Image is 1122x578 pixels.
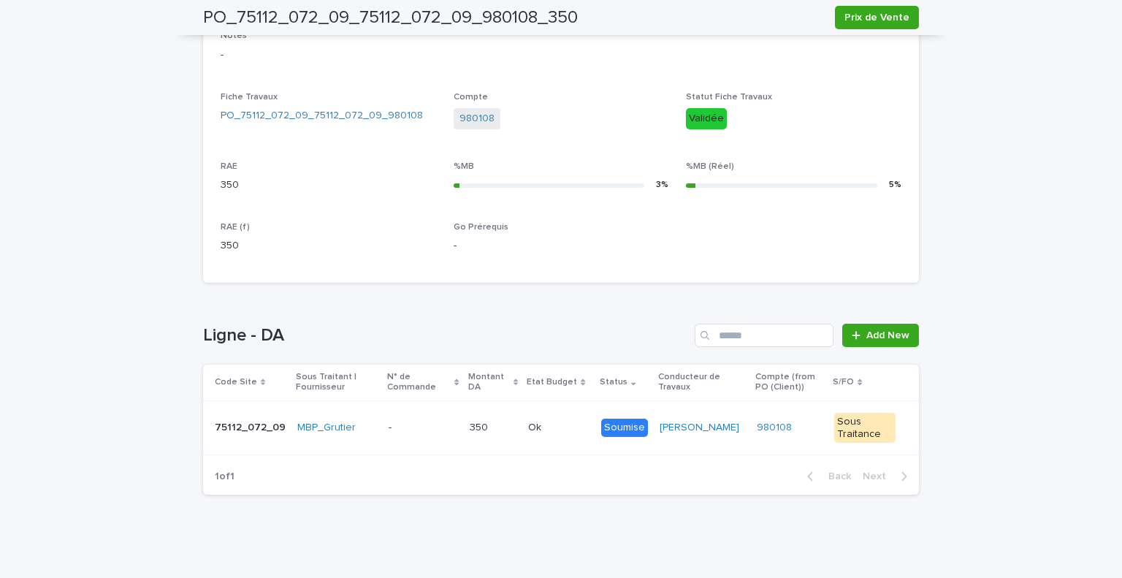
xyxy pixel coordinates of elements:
p: Status [600,374,627,390]
p: - [454,238,669,254]
span: %MB (Réel) [686,162,734,171]
tr: 75112_072_0975112_072_09 MBP_Grutier -- 350350 OkOk Soumise[PERSON_NAME] 980108 Sous Traitance [203,400,919,455]
span: RAE (f) [221,223,250,232]
span: Fiche Travaux [221,93,278,102]
button: Next [857,470,919,483]
span: Statut Fiche Travaux [686,93,772,102]
button: Back [795,470,857,483]
div: 5 % [889,178,901,193]
div: 3 % [656,178,668,193]
p: Montant DA [468,369,510,396]
a: 980108 [459,111,495,126]
a: 980108 [757,422,792,434]
p: Ok [528,419,544,434]
a: MBP_Grutier [297,422,356,434]
p: - [389,419,394,434]
p: 1 of 1 [203,459,246,495]
p: Conducteur de Travaux [658,369,747,396]
div: Validée [686,108,727,129]
input: Search [695,324,833,347]
p: N° de Commande [387,369,451,396]
span: Compte [454,93,488,102]
span: Prix de Vente [844,10,909,25]
span: RAE [221,162,237,171]
p: Etat Budget [527,374,577,390]
a: PO_75112_072_09_75112_072_09_980108 [221,108,423,123]
a: [PERSON_NAME] [660,422,739,434]
p: 350 [470,419,491,434]
span: Back [820,471,851,482]
span: %MB [454,162,474,171]
span: Next [863,471,895,482]
h2: PO_75112_072_09_75112_072_09_980108_350 [203,7,578,28]
p: 75112_072_09 [215,419,289,434]
button: Prix de Vente [835,6,919,29]
p: 350 [221,238,436,254]
div: Soumise [601,419,648,437]
span: Go Prérequis [454,223,508,232]
p: S/FO [833,374,854,390]
p: 350 [221,178,436,193]
p: Sous Traitant | Fournisseur [296,369,378,396]
h1: Ligne - DA [203,325,689,346]
a: Add New [842,324,919,347]
p: Compte (from PO (Client)) [755,369,824,396]
div: Sous Traitance [834,413,896,444]
span: Add New [866,330,909,341]
span: Notes [221,31,247,40]
p: Code Site [215,374,257,390]
p: - [221,47,901,63]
